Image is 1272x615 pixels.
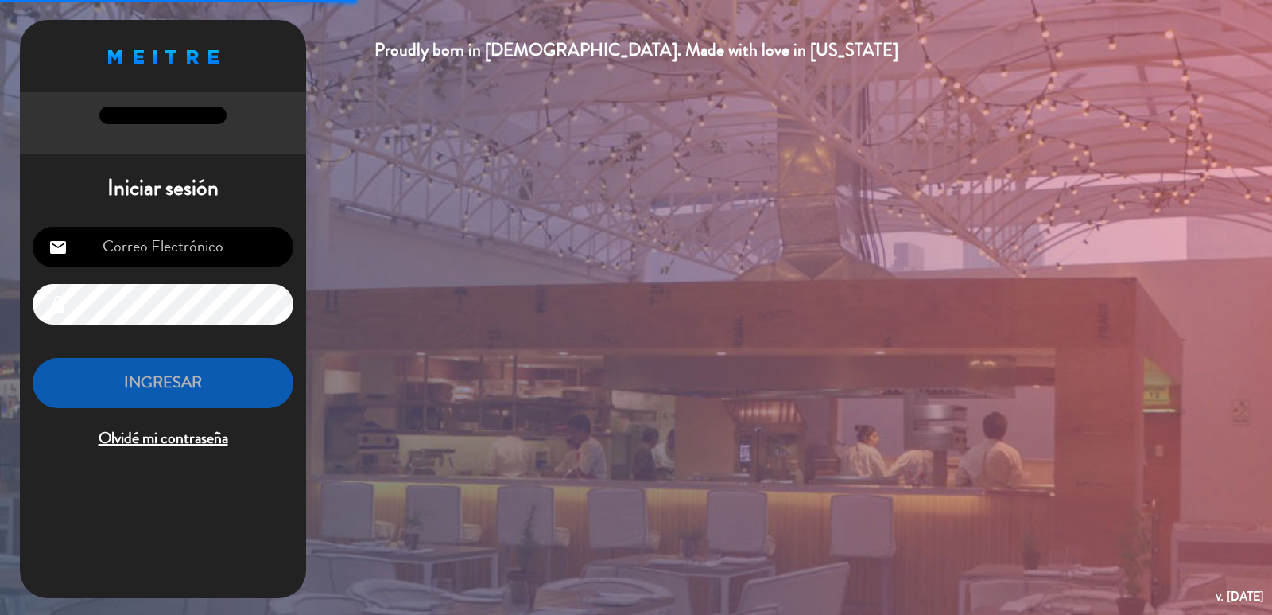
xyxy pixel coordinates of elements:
span: Olvidé mi contraseña [33,426,293,452]
i: email [48,238,68,257]
input: Correo Electrónico [33,227,293,267]
i: lock [48,295,68,314]
button: INGRESAR [33,358,293,408]
h1: Iniciar sesión [20,175,306,202]
div: v. [DATE] [1216,586,1264,607]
